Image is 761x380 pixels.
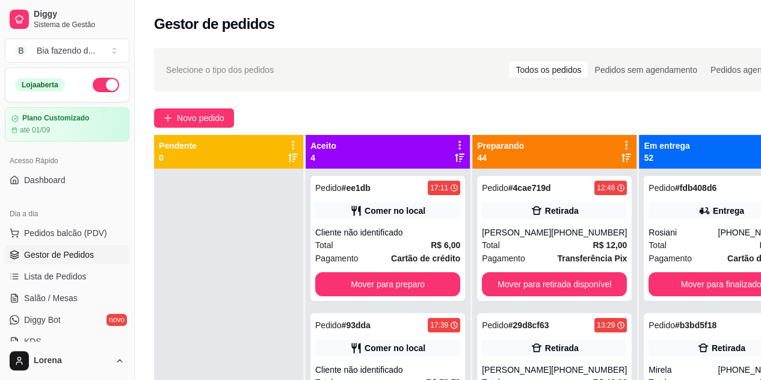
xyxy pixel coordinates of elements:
div: Todos os pedidos [509,61,588,78]
div: Cliente não identificado [315,364,460,376]
button: Novo pedido [154,108,234,128]
a: Salão / Mesas [5,288,129,308]
h2: Gestor de pedidos [154,14,275,34]
div: Loja aberta [15,78,65,92]
div: [PERSON_NAME] [482,364,551,376]
p: Em entrega [644,140,689,152]
div: Pedidos sem agendamento [588,61,703,78]
span: KDS [24,335,42,347]
span: Salão / Mesas [24,292,78,304]
span: Pedido [315,183,342,193]
p: Pendente [159,140,197,152]
a: Diggy Botnovo [5,310,129,329]
span: Pedidos balcão (PDV) [24,227,107,239]
span: Pedido [482,183,508,193]
span: Pedido [315,320,342,330]
div: 17:11 [430,183,448,193]
button: Mover para retirada disponível [482,272,627,296]
span: Pedido [649,183,675,193]
span: plus [164,114,172,122]
span: Pedido [482,320,508,330]
span: Pagamento [482,252,525,265]
button: Pedidos balcão (PDV) [5,223,129,243]
p: Aceito [310,140,336,152]
button: Select a team [5,39,129,63]
span: Pagamento [649,252,692,265]
strong: # fdb408d6 [675,183,716,193]
span: Selecione o tipo dos pedidos [166,63,274,76]
div: Comer no local [365,342,425,354]
div: Bia fazendo d ... [37,45,95,57]
span: Lorena [34,355,110,366]
strong: Transferência Pix [557,254,627,263]
div: [PHONE_NUMBER] [551,364,627,376]
div: Retirada [545,342,579,354]
span: Novo pedido [177,111,224,125]
p: 44 [477,152,524,164]
a: Gestor de Pedidos [5,245,129,264]
p: 4 [310,152,336,164]
span: Dashboard [24,174,66,186]
button: Mover para preparo [315,272,460,296]
a: Lista de Pedidos [5,267,129,286]
a: KDS [5,332,129,351]
div: 12:46 [597,183,615,193]
span: Total [315,238,333,252]
span: Diggy [34,9,125,20]
div: Retirada [712,342,745,354]
div: [PHONE_NUMBER] [551,226,627,238]
span: Diggy Bot [24,314,61,326]
a: Plano Customizadoaté 01/09 [5,107,129,142]
div: Rosiani [649,226,718,238]
div: Comer no local [365,205,425,217]
strong: R$ 6,00 [431,240,460,250]
button: Alterar Status [93,78,119,92]
a: DiggySistema de Gestão [5,5,129,34]
span: Sistema de Gestão [34,20,125,30]
strong: R$ 12,00 [593,240,627,250]
p: 0 [159,152,197,164]
strong: # 93dda [342,320,371,330]
span: Pagamento [315,252,359,265]
article: até 01/09 [20,125,50,135]
span: Total [482,238,500,252]
span: B [15,45,27,57]
div: Retirada [545,205,579,217]
div: 17:39 [430,320,448,330]
strong: Cartão de crédito [391,254,460,263]
a: Dashboard [5,170,129,190]
strong: # 29d8cf63 [508,320,549,330]
div: Mirela [649,364,718,376]
div: Entrega [713,205,744,217]
div: Acesso Rápido [5,151,129,170]
span: Total [649,238,667,252]
button: Lorena [5,346,129,375]
div: Cliente não identificado [315,226,460,238]
strong: # ee1db [342,183,371,193]
div: 13:29 [597,320,615,330]
p: 52 [644,152,689,164]
span: Pedido [649,320,675,330]
article: Plano Customizado [22,114,89,123]
strong: # 4cae719d [508,183,551,193]
span: Gestor de Pedidos [24,249,94,261]
span: Lista de Pedidos [24,270,87,282]
div: [PERSON_NAME] [482,226,551,238]
strong: # b3bd5f18 [675,320,716,330]
div: Dia a dia [5,204,129,223]
p: Preparando [477,140,524,152]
